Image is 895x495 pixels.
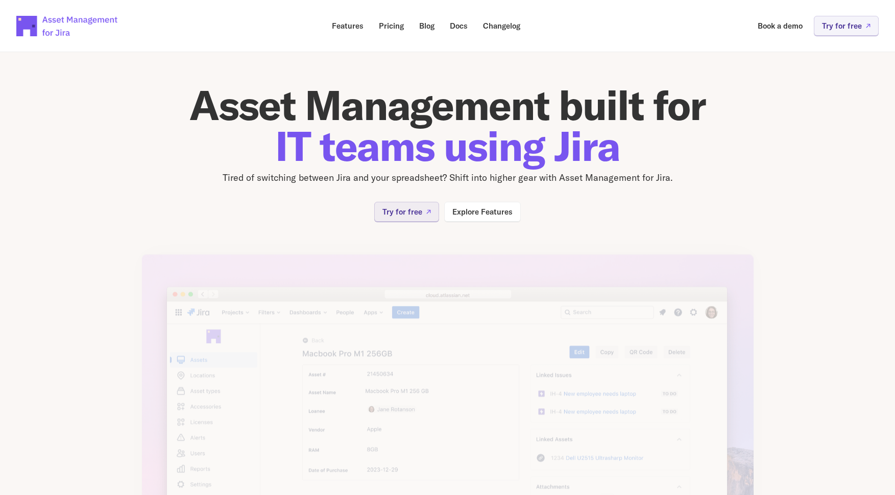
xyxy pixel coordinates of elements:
p: Explore Features [452,208,513,216]
a: Try for free [374,202,439,222]
p: Pricing [379,22,404,30]
p: Tired of switching between Jira and your spreadsheet? Shift into higher gear with Asset Managemen... [141,171,754,185]
a: Blog [412,16,442,36]
a: Explore Features [444,202,521,222]
a: Changelog [476,16,527,36]
a: Pricing [372,16,411,36]
p: Changelog [483,22,520,30]
p: Docs [450,22,468,30]
p: Book a demo [758,22,803,30]
a: Docs [443,16,475,36]
p: Blog [419,22,434,30]
p: Try for free [382,208,422,216]
span: IT teams using Jira [275,120,620,172]
h1: Asset Management built for [141,85,754,167]
p: Features [332,22,364,30]
a: Try for free [814,16,879,36]
a: Book a demo [751,16,810,36]
a: Features [325,16,371,36]
p: Try for free [822,22,862,30]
